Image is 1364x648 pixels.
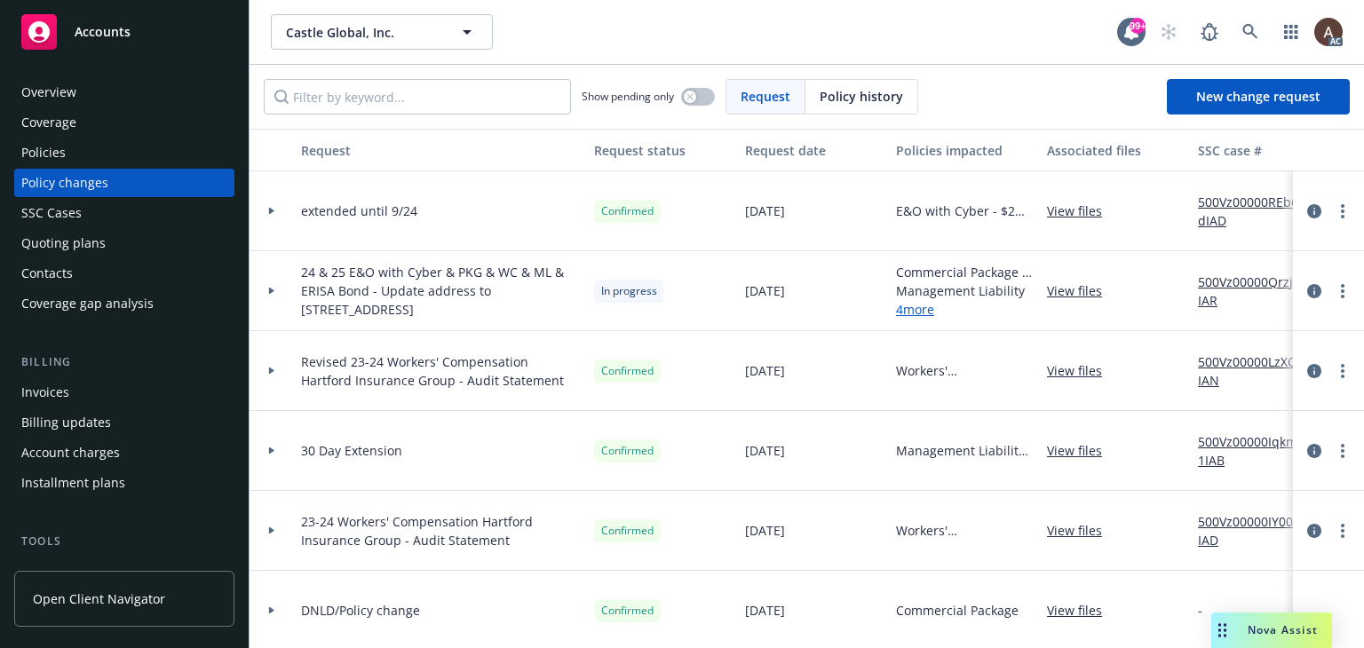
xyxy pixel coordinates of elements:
[14,199,234,227] a: SSC Cases
[14,7,234,57] a: Accounts
[1047,141,1184,160] div: Associated files
[301,601,420,620] span: DNLD/Policy change
[1332,520,1353,541] a: more
[896,281,1033,300] span: Management Liability
[1040,129,1191,171] button: Associated files
[14,108,234,137] a: Coverage
[745,281,785,300] span: [DATE]
[21,169,108,197] div: Policy changes
[601,203,654,219] span: Confirmed
[14,259,234,288] a: Contacts
[1192,14,1227,50] a: Report a Bug
[1130,18,1146,34] div: 99+
[1198,601,1202,620] span: -
[1332,281,1353,302] a: more
[21,378,69,407] div: Invoices
[301,263,580,319] span: 24 & 25 E&O with Cyber & PKG & WC & ML & ERISA Bond - Update address to [STREET_ADDRESS]
[301,202,417,220] span: extended until 9/24
[301,352,580,390] span: Revised 23-24 Workers' Compensation Hartford Insurance Group - Audit Statement
[1273,14,1309,50] a: Switch app
[75,25,131,39] span: Accounts
[14,229,234,257] a: Quoting plans
[1191,129,1324,171] button: SSC case #
[896,601,1019,620] span: Commercial Package
[601,443,654,459] span: Confirmed
[745,521,785,540] span: [DATE]
[301,512,580,549] span: 23-24 Workers' Compensation Hartford Insurance Group - Audit Statement
[601,523,654,539] span: Confirmed
[21,469,125,497] div: Installment plans
[745,361,785,380] span: [DATE]
[582,89,674,104] span: Show pending only
[745,601,785,620] span: [DATE]
[1304,360,1325,382] a: circleInformation
[1304,440,1325,462] a: circleInformation
[1332,440,1353,462] a: more
[14,533,234,550] div: Tools
[1047,441,1116,460] a: View files
[14,378,234,407] a: Invoices
[1198,273,1317,310] a: 500Vz00000QrzjCIAR
[1167,79,1350,115] a: New change request
[250,411,294,491] div: Toggle Row Expanded
[1314,18,1343,46] img: photo
[741,87,790,106] span: Request
[21,78,76,107] div: Overview
[896,441,1033,460] span: Management Liability - $2M D&O/$1M EPL
[14,469,234,497] a: Installment plans
[1047,601,1116,620] a: View files
[250,491,294,571] div: Toggle Row Expanded
[1047,521,1116,540] a: View files
[1211,612,1233,648] div: Drag to move
[1332,201,1353,222] a: more
[21,229,106,257] div: Quoting plans
[1211,612,1332,648] button: Nova Assist
[896,521,1033,540] span: Workers' Compensation
[14,408,234,437] a: Billing updates
[14,169,234,197] a: Policy changes
[896,361,1033,380] span: Workers' Compensation
[896,300,1033,319] a: 4 more
[1304,281,1325,302] a: circleInformation
[738,129,889,171] button: Request date
[1047,361,1116,380] a: View files
[1198,193,1317,230] a: 500Vz00000REb6dIAD
[21,259,73,288] div: Contacts
[745,202,785,220] span: [DATE]
[1198,141,1317,160] div: SSC case #
[587,129,738,171] button: Request status
[594,141,731,160] div: Request status
[601,363,654,379] span: Confirmed
[250,251,294,331] div: Toggle Row Expanded
[889,129,1040,171] button: Policies impacted
[1047,202,1116,220] a: View files
[286,23,440,42] span: Castle Global, Inc.
[1304,520,1325,541] a: circleInformation
[294,129,587,171] button: Request
[33,589,165,608] span: Open Client Navigator
[301,441,402,460] span: 30 Day Extension
[1198,512,1317,549] a: 500Vz00000IY007IAD
[1304,201,1325,222] a: circleInformation
[14,78,234,107] a: Overview
[21,439,120,467] div: Account charges
[14,353,234,371] div: Billing
[14,439,234,467] a: Account charges
[896,141,1033,160] div: Policies impacted
[250,171,294,251] div: Toggle Row Expanded
[601,603,654,619] span: Confirmed
[301,141,580,160] div: Request
[21,138,66,167] div: Policies
[14,138,234,167] a: Policies
[1196,88,1320,105] span: New change request
[745,441,785,460] span: [DATE]
[1047,281,1116,300] a: View files
[21,408,111,437] div: Billing updates
[745,141,882,160] div: Request date
[21,199,82,227] div: SSC Cases
[601,283,657,299] span: In progress
[250,331,294,411] div: Toggle Row Expanded
[1151,14,1186,50] a: Start snowing
[820,87,903,106] span: Policy history
[896,202,1033,220] span: E&O with Cyber - $2M Limit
